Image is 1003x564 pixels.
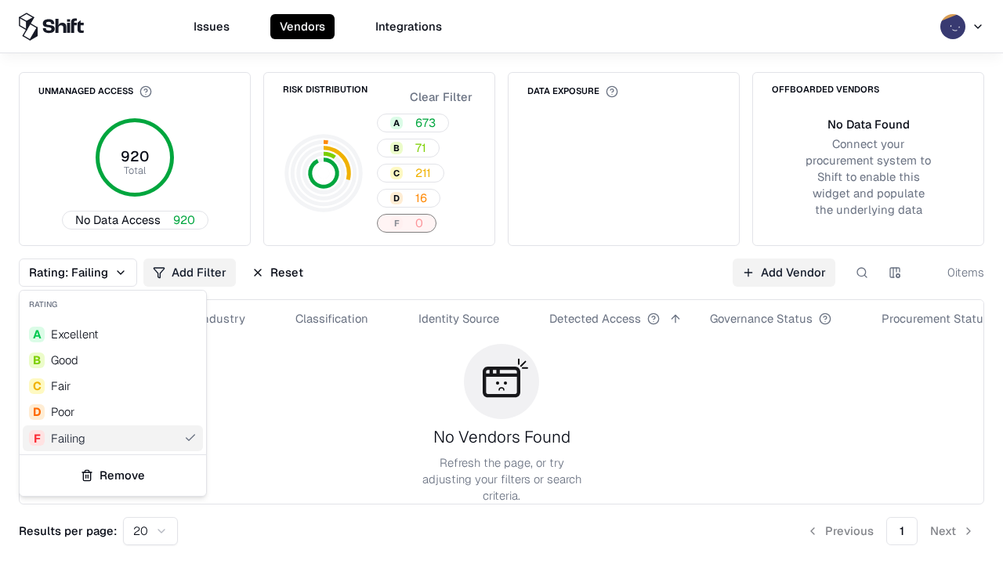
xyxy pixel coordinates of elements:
[29,404,45,420] div: D
[29,430,45,446] div: F
[20,318,206,454] div: Suggestions
[51,378,71,394] span: Fair
[29,327,45,342] div: A
[26,461,200,490] button: Remove
[51,430,85,446] div: Failing
[51,352,78,368] span: Good
[51,403,74,420] div: Poor
[29,352,45,368] div: B
[29,378,45,394] div: C
[20,291,206,318] div: Rating
[51,326,99,342] span: Excellent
